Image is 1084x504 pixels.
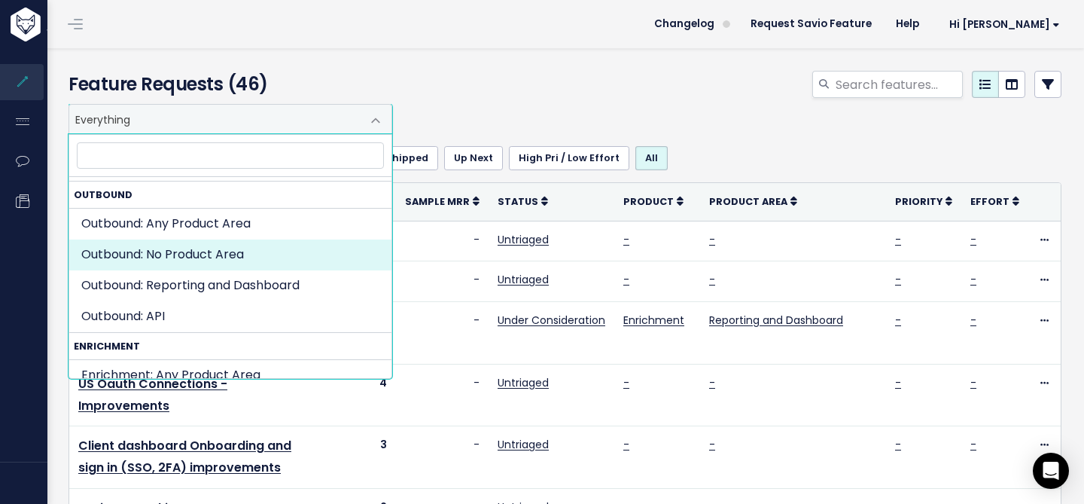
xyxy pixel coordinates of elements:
[376,146,438,170] a: Shipped
[834,71,963,98] input: Search features...
[396,426,489,489] td: -
[895,195,942,208] span: Priority
[498,194,548,209] a: Status
[895,194,952,209] a: Priority
[970,232,976,247] a: -
[709,232,715,247] a: -
[7,8,123,41] img: logo-white.9d6f32f41409.svg
[654,19,714,29] span: Changelog
[895,375,901,390] a: -
[709,195,787,208] span: Product Area
[623,437,629,452] a: -
[623,232,629,247] a: -
[931,13,1072,36] a: Hi [PERSON_NAME]
[78,437,291,476] a: Client dashboard Onboarding and sign in (SSO, 2FA) improvements
[709,313,843,328] a: Reporting and Dashboard
[69,146,1061,170] ul: Filter feature requests
[970,313,976,328] a: -
[444,146,503,170] a: Up Next
[69,182,391,208] strong: Outbound
[623,195,674,208] span: Product
[709,437,715,452] a: -
[69,360,391,391] li: Enrichment: Any Product Area
[895,232,901,247] a: -
[396,364,489,426] td: -
[405,194,480,209] a: Sample MRR
[498,272,549,287] a: Untriaged
[69,71,385,98] h4: Feature Requests (46)
[970,194,1019,209] a: Effort
[895,272,901,287] a: -
[623,313,684,328] a: Enrichment
[709,375,715,390] a: -
[498,375,549,390] a: Untriaged
[895,437,901,452] a: -
[738,13,884,35] a: Request Savio Feature
[970,272,976,287] a: -
[970,437,976,452] a: -
[884,13,931,35] a: Help
[1033,453,1069,489] div: Open Intercom Messenger
[314,364,396,426] td: 4
[69,333,391,359] strong: Enrichment
[396,302,489,365] td: -
[949,19,1060,30] span: Hi [PERSON_NAME]
[69,105,361,133] span: Everything
[498,232,549,247] a: Untriaged
[498,195,538,208] span: Status
[69,301,391,332] li: Outbound: API
[970,195,1009,208] span: Effort
[895,313,901,328] a: -
[396,261,489,302] td: -
[709,272,715,287] a: -
[69,209,391,240] li: Outbound: Any Product Area
[623,194,684,209] a: Product
[405,195,470,208] span: Sample MRR
[69,104,392,134] span: Everything
[69,182,391,332] li: Outbound
[635,146,668,170] a: All
[69,240,391,270] li: Outbound: No Product Area
[623,272,629,287] a: -
[623,375,629,390] a: -
[498,313,605,328] a: Under Consideration
[970,375,976,390] a: -
[78,375,227,414] a: US Oauth Connections - Improvements
[709,194,797,209] a: Product Area
[314,426,396,489] td: 3
[396,221,489,261] td: -
[509,146,629,170] a: High Pri / Low Effort
[69,270,391,301] li: Outbound: Reporting and Dashboard
[498,437,549,452] a: Untriaged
